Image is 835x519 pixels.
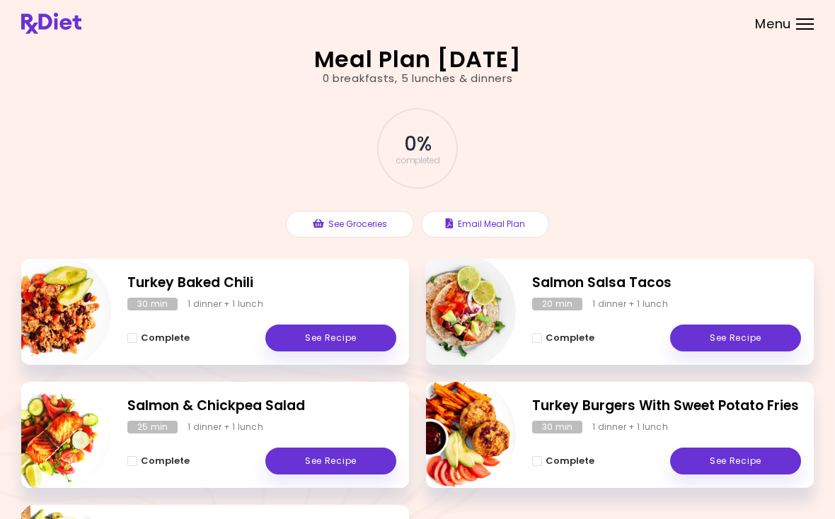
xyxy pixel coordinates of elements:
div: 30 min [127,298,178,310]
h2: Turkey Baked Chili [127,273,396,293]
button: Email Meal Plan [421,211,549,238]
span: completed [396,156,440,165]
button: Complete - Turkey Baked Chili [127,330,190,346]
h2: Salmon Salsa Tacos [532,273,801,293]
div: 1 dinner + 1 lunch [592,421,668,433]
div: 20 min [532,298,582,310]
a: See Recipe - Salmon & Chickpea Salad [265,448,396,474]
span: Complete [546,455,594,467]
a: See Recipe - Turkey Burgers With Sweet Potato Fries [670,448,801,474]
h2: Salmon & Chickpea Salad [127,396,396,416]
a: See Recipe - Salmon Salsa Tacos [670,325,801,351]
div: 30 min [532,421,582,433]
h2: Meal Plan [DATE] [314,48,522,71]
button: Complete - Turkey Burgers With Sweet Potato Fries [532,453,594,470]
img: Info - Turkey Burgers With Sweet Potato Fries [398,376,516,494]
div: 25 min [127,421,178,433]
span: Menu [755,18,791,30]
a: See Recipe - Turkey Baked Chili [265,325,396,351]
h2: Turkey Burgers With Sweet Potato Fries [532,396,801,416]
span: 0 % [404,132,430,156]
div: 0 breakfasts , 5 lunches & dinners [323,71,513,87]
button: Complete - Salmon & Chickpea Salad [127,453,190,470]
div: 1 dinner + 1 lunch [188,298,263,310]
img: RxDiet [21,13,81,34]
span: Complete [546,332,594,344]
button: See Groceries [286,211,414,238]
button: Complete - Salmon Salsa Tacos [532,330,594,346]
div: 1 dinner + 1 lunch [592,298,668,310]
span: Complete [141,455,190,467]
img: Info - Salmon Salsa Tacos [398,253,516,371]
span: Complete [141,332,190,344]
div: 1 dinner + 1 lunch [188,421,263,433]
